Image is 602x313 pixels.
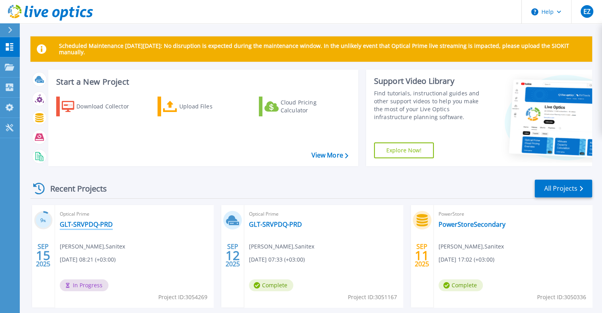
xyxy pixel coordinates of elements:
div: Upload Files [179,99,243,114]
h3: Start a New Project [56,78,348,86]
span: Project ID: 3050336 [537,293,586,302]
a: All Projects [535,180,592,197]
div: Recent Projects [30,179,118,198]
span: 15 [36,252,50,259]
div: SEP 2025 [225,241,240,270]
a: Cloud Pricing Calculator [259,97,347,116]
p: Scheduled Maintenance [DATE][DATE]: No disruption is expected during the maintenance window. In t... [59,43,586,55]
span: [DATE] 08:21 (+03:00) [60,255,116,264]
div: Support Video Library [374,76,488,86]
span: 12 [226,252,240,259]
a: GLT-SRVPDQ-PRD [60,220,113,228]
a: PowerStoreSecondary [439,220,505,228]
span: [PERSON_NAME] , Sanitex [60,242,125,251]
a: Upload Files [158,97,246,116]
div: Find tutorials, instructional guides and other support videos to help you make the most of your L... [374,89,488,121]
span: Project ID: 3051167 [348,293,397,302]
span: Complete [249,279,293,291]
span: Optical Prime [249,210,398,218]
span: EZ [583,8,590,15]
span: [PERSON_NAME] , Sanitex [249,242,314,251]
span: [PERSON_NAME] , Sanitex [439,242,504,251]
span: [DATE] 17:02 (+03:00) [439,255,494,264]
span: Project ID: 3054269 [158,293,207,302]
div: SEP 2025 [36,241,51,270]
div: SEP 2025 [414,241,429,270]
span: Optical Prime [60,210,209,218]
a: Explore Now! [374,142,434,158]
div: Download Collector [76,99,140,114]
span: In Progress [60,279,108,291]
span: [DATE] 07:33 (+03:00) [249,255,305,264]
span: % [43,218,46,223]
span: 11 [415,252,429,259]
span: PowerStore [439,210,587,218]
span: Complete [439,279,483,291]
a: Download Collector [56,97,144,116]
h3: 9 [34,216,53,225]
a: GLT-SRVPDQ-PRD [249,220,302,228]
a: View More [311,152,348,159]
div: Cloud Pricing Calculator [281,99,344,114]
